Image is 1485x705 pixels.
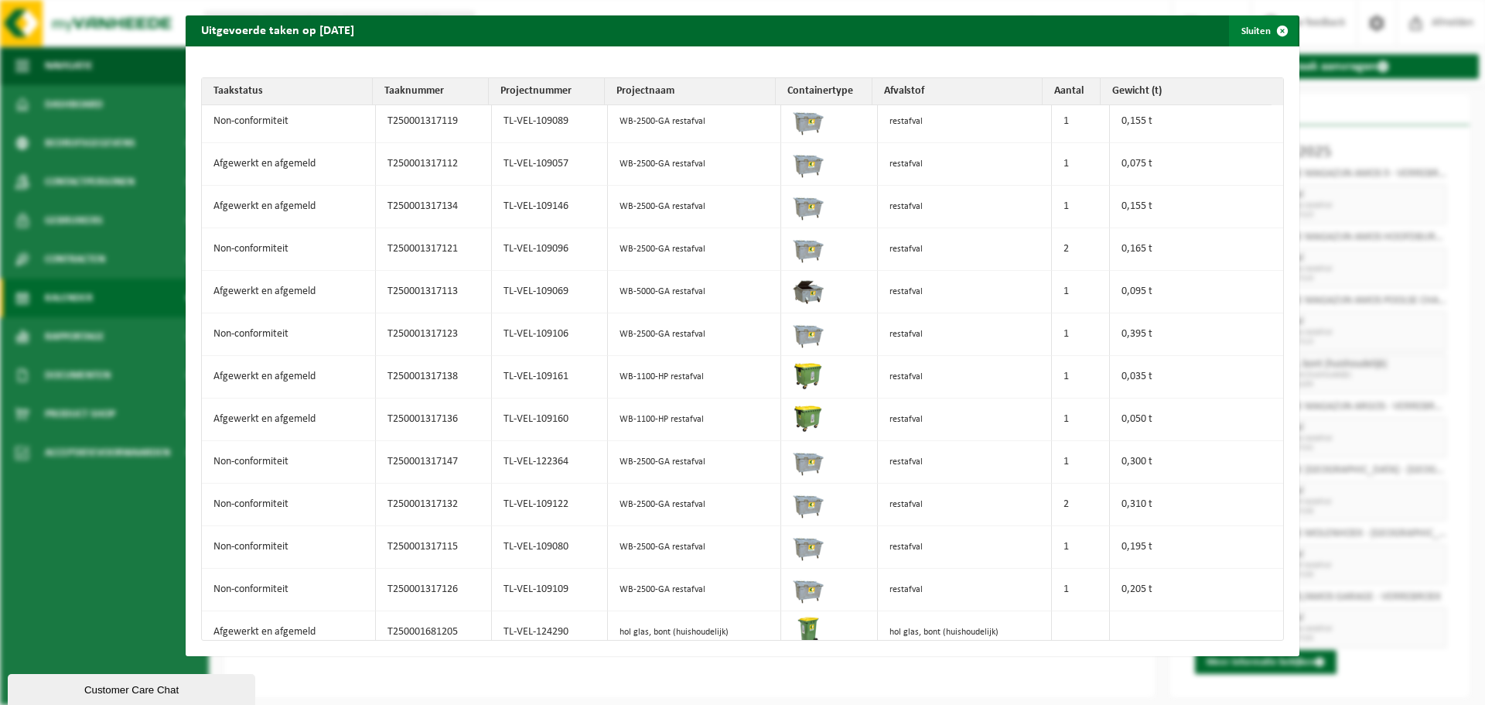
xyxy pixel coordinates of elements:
th: Afvalstof [872,78,1043,105]
th: Projectnummer [489,78,605,105]
td: Afgewerkt en afgemeld [202,356,376,399]
th: Taaknummer [373,78,489,105]
img: WB-2500-GAL-GY-01 [793,488,824,518]
td: Non-conformiteit [202,101,376,143]
td: restafval [878,526,1052,569]
td: restafval [878,569,1052,611]
img: WB-2500-GAL-GY-01 [793,317,824,348]
td: Afgewerkt en afgemeld [202,399,376,441]
th: Gewicht (t) [1101,78,1272,105]
td: WB-2500-GA restafval [608,186,782,228]
th: Aantal [1043,78,1101,105]
td: 1 [1052,569,1110,611]
td: restafval [878,271,1052,313]
td: 2 [1052,484,1110,526]
td: 0,310 t [1110,484,1284,526]
td: 0,075 t [1110,143,1284,186]
img: WB-2500-GAL-GY-01 [793,445,824,476]
td: TL-VEL-109057 [492,143,608,186]
td: WB-2500-GA restafval [608,441,782,484]
img: WB-1100-HPE-GN-50 [793,402,824,433]
td: Non-conformiteit [202,569,376,611]
td: 0,195 t [1110,526,1284,569]
img: WB-0240-HPE-GN-50 [793,615,824,646]
th: Containertype [776,78,872,105]
td: T250001317123 [376,313,492,356]
td: Non-conformiteit [202,441,376,484]
td: 2 [1052,228,1110,271]
td: WB-2500-GA restafval [608,313,782,356]
td: TL-VEL-122364 [492,441,608,484]
td: Non-conformiteit [202,526,376,569]
td: hol glas, bont (huishoudelijk) [608,611,782,653]
td: 1 [1052,271,1110,313]
td: WB-2500-GA restafval [608,143,782,186]
td: T250001681205 [376,611,492,653]
td: restafval [878,399,1052,441]
td: 1 [1052,399,1110,441]
td: TL-VEL-109106 [492,313,608,356]
td: restafval [878,143,1052,186]
td: WB-2500-GA restafval [608,526,782,569]
td: WB-2500-GA restafval [608,484,782,526]
td: 1 [1052,101,1110,143]
td: Afgewerkt en afgemeld [202,143,376,186]
img: WB-2500-GAL-GY-01 [793,190,824,221]
td: TL-VEL-109122 [492,484,608,526]
td: WB-5000-GA restafval [608,271,782,313]
td: hol glas, bont (huishoudelijk) [878,611,1052,653]
td: WB-2500-GA restafval [608,101,782,143]
td: 0,395 t [1110,313,1284,356]
td: 0,205 t [1110,569,1284,611]
td: WB-2500-GA restafval [608,569,782,611]
td: T250001317113 [376,271,492,313]
img: WB-5000-GAL-GY-01 [793,275,824,306]
td: T250001317134 [376,186,492,228]
img: WB-2500-GAL-GY-01 [793,530,824,561]
td: WB-1100-HP restafval [608,356,782,399]
td: restafval [878,228,1052,271]
td: TL-VEL-109160 [492,399,608,441]
td: TL-VEL-109089 [492,101,608,143]
td: WB-2500-GA restafval [608,228,782,271]
td: T250001317119 [376,101,492,143]
td: Afgewerkt en afgemeld [202,611,376,653]
td: T250001317121 [376,228,492,271]
td: T250001317126 [376,569,492,611]
img: WB-1100-HPE-GN-50 [793,360,824,391]
td: 1 [1052,143,1110,186]
td: TL-VEL-109146 [492,186,608,228]
td: TL-VEL-109096 [492,228,608,271]
td: Non-conformiteit [202,228,376,271]
td: 0,155 t [1110,186,1284,228]
td: Afgewerkt en afgemeld [202,271,376,313]
td: restafval [878,441,1052,484]
td: 0,165 t [1110,228,1284,271]
td: T250001317132 [376,484,492,526]
td: TL-VEL-109080 [492,526,608,569]
img: WB-2500-GAL-GY-01 [793,232,824,263]
iframe: chat widget [8,671,258,705]
td: Afgewerkt en afgemeld [202,186,376,228]
img: WB-2500-GAL-GY-01 [793,104,824,135]
td: T250001317115 [376,526,492,569]
td: 0,095 t [1110,271,1284,313]
td: T250001317147 [376,441,492,484]
td: 1 [1052,356,1110,399]
td: Non-conformiteit [202,313,376,356]
td: restafval [878,313,1052,356]
th: Taakstatus [202,78,373,105]
td: Non-conformiteit [202,484,376,526]
td: restafval [878,186,1052,228]
button: Sluiten [1229,15,1298,46]
td: 0,050 t [1110,399,1284,441]
td: 0,155 t [1110,101,1284,143]
td: 1 [1052,186,1110,228]
td: restafval [878,356,1052,399]
td: T250001317138 [376,356,492,399]
td: TL-VEL-109069 [492,271,608,313]
td: 1 [1052,526,1110,569]
td: restafval [878,101,1052,143]
td: 1 [1052,441,1110,484]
